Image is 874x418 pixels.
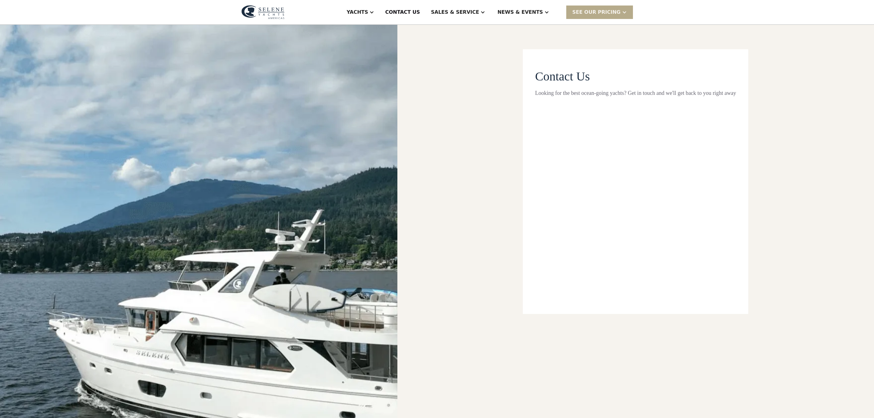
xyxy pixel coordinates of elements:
[535,89,736,97] div: Looking for the best ocean-going yachts? Get in touch and we'll get back to you right away
[497,9,543,16] div: News & EVENTS
[385,9,420,16] div: Contact US
[535,69,736,290] form: Contact page From
[535,69,590,83] span: Contact Us
[241,5,285,19] img: logo
[347,9,368,16] div: Yachts
[572,9,621,16] div: SEE Our Pricing
[535,110,736,290] iframe: Form 0
[566,6,633,19] div: SEE Our Pricing
[431,9,479,16] div: Sales & Service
